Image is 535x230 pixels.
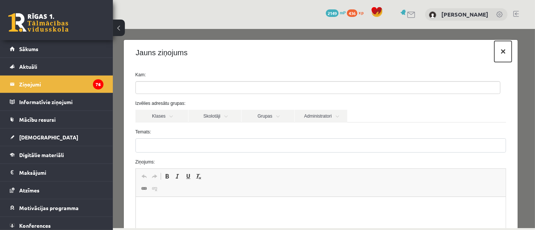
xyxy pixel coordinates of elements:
label: Izvēlies adresātu grupas: [17,71,399,78]
span: Mācību resursi [19,116,56,123]
a: Rīgas 1. Tālmācības vidusskola [8,13,68,32]
span: Motivācijas programma [19,204,79,211]
span: [DEMOGRAPHIC_DATA] [19,134,78,141]
img: Arīna Goļikova [429,11,436,19]
label: Temats: [17,100,399,106]
a: Link (Ctrl+K) [26,155,36,165]
h4: Jauns ziņojums [23,18,75,29]
a: Informatīvie ziņojumi [10,93,103,110]
label: Kam: [17,42,399,49]
legend: Ziņojumi [19,76,103,93]
a: Undo (Ctrl+Z) [26,142,36,152]
span: Digitālie materiāli [19,151,64,158]
a: Underline (Ctrl+U) [70,142,81,152]
a: Aktuāli [10,58,103,75]
span: 2149 [326,9,339,17]
span: mP [340,9,346,15]
span: Konferences [19,222,51,229]
a: Digitālie materiāli [10,146,103,163]
span: Atzīmes [19,187,40,194]
legend: Informatīvie ziņojumi [19,93,103,110]
a: 436 xp [347,9,367,15]
a: Klases [23,81,75,94]
span: 436 [347,9,357,17]
a: Redo (Ctrl+Y) [36,142,47,152]
a: Motivācijas programma [10,199,103,216]
a: [PERSON_NAME] [441,11,488,18]
a: Sākums [10,40,103,57]
a: Italic (Ctrl+I) [59,142,70,152]
a: Bold (Ctrl+B) [49,142,59,152]
a: Remove Format [81,142,91,152]
label: Ziņojums: [17,130,399,136]
legend: Maksājumi [19,164,103,181]
i: 76 [93,79,103,89]
a: Skolotāji [76,81,128,94]
span: Aktuāli [19,63,37,70]
button: × [381,12,399,33]
a: Maksājumi [10,164,103,181]
span: xp [359,9,363,15]
a: [DEMOGRAPHIC_DATA] [10,129,103,146]
span: Sākums [19,45,38,52]
a: Unlink [36,155,47,165]
a: Grupas [129,81,181,94]
a: 2149 mP [326,9,346,15]
a: Administratori [182,81,234,94]
a: Ziņojumi76 [10,76,103,93]
a: Atzīmes [10,182,103,199]
a: Mācību resursi [10,111,103,128]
